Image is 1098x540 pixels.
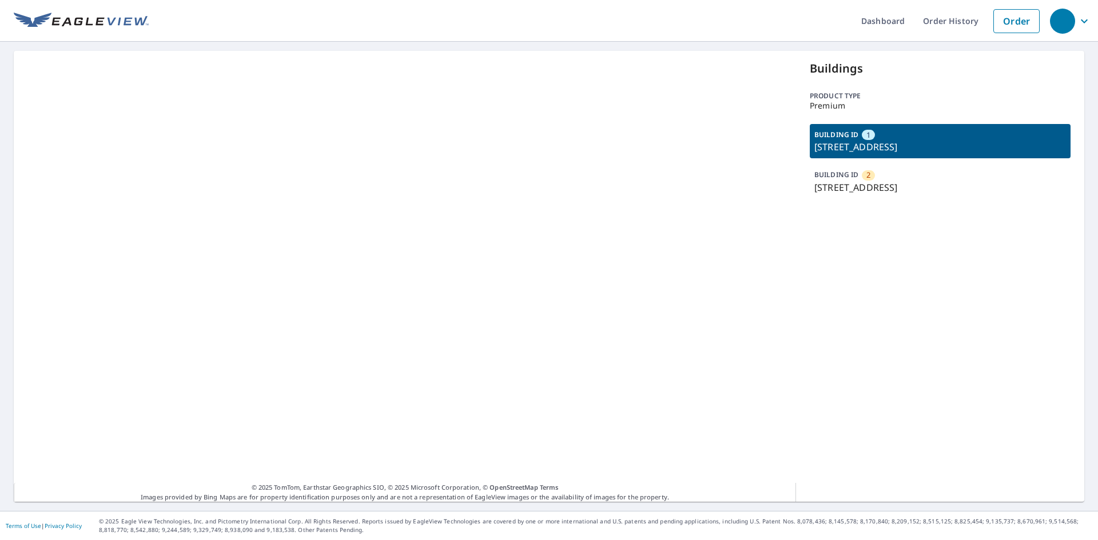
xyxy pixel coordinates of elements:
a: Order [993,9,1040,33]
a: Terms of Use [6,522,41,530]
p: BUILDING ID [814,130,858,139]
p: | [6,522,82,529]
p: [STREET_ADDRESS] [814,140,1066,154]
a: OpenStreetMap [490,483,538,491]
span: 2 [866,170,870,181]
a: Terms [540,483,559,491]
span: 1 [866,130,870,141]
p: BUILDING ID [814,170,858,179]
p: © 2025 Eagle View Technologies, Inc. and Pictometry International Corp. All Rights Reserved. Repo... [99,517,1092,534]
span: © 2025 TomTom, Earthstar Geographics SIO, © 2025 Microsoft Corporation, © [252,483,559,493]
img: EV Logo [14,13,149,30]
a: Privacy Policy [45,522,82,530]
p: Product type [810,91,1071,101]
p: Images provided by Bing Maps are for property identification purposes only and are not a represen... [14,483,796,502]
p: Premium [810,101,1071,110]
p: Buildings [810,60,1071,77]
p: [STREET_ADDRESS] [814,181,1066,194]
